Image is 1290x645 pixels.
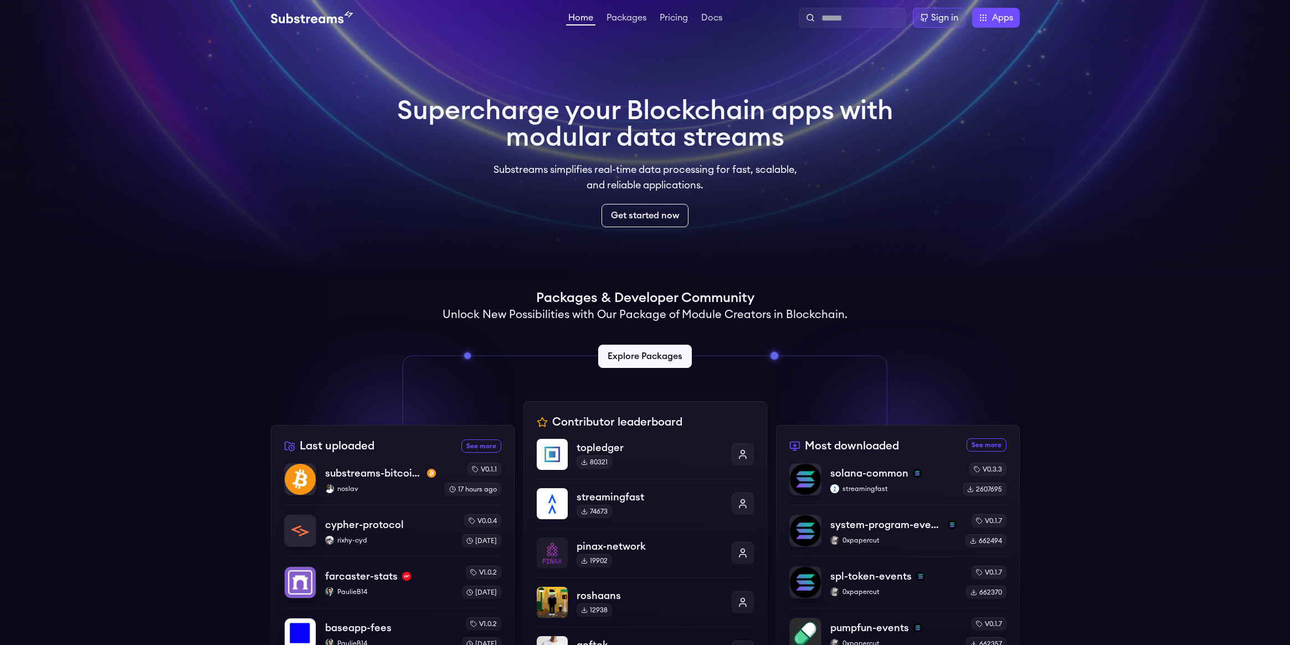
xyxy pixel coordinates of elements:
[537,488,568,519] img: streamingfast
[657,13,690,24] a: Pricing
[402,572,411,581] img: optimism
[577,489,723,505] p: streamingfast
[830,620,909,636] p: pumpfun-events
[443,307,847,322] h2: Unlock New Possibilities with Our Package of Module Creators in Blockchain.
[830,536,839,545] img: 0xpapercut
[325,536,334,545] img: rixhy-cyd
[466,617,501,631] div: v1.0.2
[577,505,612,518] div: 74673
[325,465,423,481] p: substreams-bitcoin-main
[536,289,754,307] h1: Packages & Developer Community
[966,586,1006,599] div: 662370
[577,588,723,603] p: roshaans
[967,438,1006,452] a: See more most downloaded packages
[790,464,821,495] img: solana-common
[325,587,453,596] p: PaulieB14
[963,483,1006,496] div: 2607695
[913,469,922,478] img: solana
[325,484,334,493] img: noslav
[537,439,754,479] a: topledgertopledger80321
[598,345,692,368] a: Explore Packages
[972,566,1006,579] div: v0.1.7
[462,534,501,547] div: [DATE]
[461,439,501,453] a: See more recently uploaded packages
[464,514,501,528] div: v0.0.4
[913,8,965,28] a: Sign in
[445,483,501,496] div: 17 hours ago
[965,534,1006,547] div: 662494
[972,514,1006,528] div: v0.1.7
[830,484,839,493] img: streamingfast
[325,484,436,493] p: noslav
[931,11,958,24] div: Sign in
[537,577,754,627] a: roshaansroshaans12938
[462,586,501,599] div: [DATE]
[830,536,957,545] p: 0xpapercut
[830,484,954,493] p: streamingfast
[790,515,821,546] img: system-program-events
[285,515,316,546] img: cypher-protocol
[789,505,1006,556] a: system-program-eventssystem-program-eventssolana0xpapercut0xpapercutv0.1.7662494
[537,439,568,470] img: topledger
[285,567,316,598] img: farcaster-stats
[537,479,754,528] a: streamingfaststreamingfast74673
[913,623,922,632] img: solana
[325,517,404,533] p: cypher-protocol
[948,520,957,529] img: solana
[486,162,805,193] p: Substreams simplifies real-time data processing for fast, scalable, and reliable applications.
[790,567,821,598] img: spl-token-events
[577,440,723,455] p: topledger
[397,98,893,151] h1: Supercharge your Blockchain apps with modular data streams
[577,455,612,469] div: 80321
[830,465,908,481] p: solana-common
[537,587,568,618] img: roshaans
[916,572,925,581] img: solana
[577,539,723,554] p: pinax-network
[325,587,334,596] img: PaulieB14
[271,11,353,24] img: Substream's logo
[467,463,501,476] div: v0.1.1
[466,566,501,579] div: v1.0.2
[789,463,1006,505] a: solana-commonsolana-commonsolanastreamingfaststreamingfastv0.3.32607695
[830,587,957,596] p: 0xpapercut
[325,569,398,584] p: farcaster-stats
[830,587,839,596] img: 0xpapercut
[577,554,612,567] div: 19902
[325,536,453,545] p: rixhy-cyd
[537,528,754,577] a: pinax-networkpinax-network19902
[830,517,943,533] p: system-program-events
[284,556,501,608] a: farcaster-statsfarcaster-statsoptimismPaulieB14PaulieB14v1.0.2[DATE]
[537,537,568,569] img: pinax-network
[577,603,612,617] div: 12938
[972,617,1006,631] div: v0.1.7
[427,469,436,478] img: btc-mainnet
[285,464,316,495] img: substreams-bitcoin-main
[789,556,1006,608] a: spl-token-eventsspl-token-eventssolana0xpapercut0xpapercutv0.1.7662370
[830,569,912,584] p: spl-token-events
[284,505,501,556] a: cypher-protocolcypher-protocolrixhy-cydrixhy-cydv0.0.4[DATE]
[699,13,724,24] a: Docs
[604,13,649,24] a: Packages
[325,620,392,636] p: baseapp-fees
[969,463,1006,476] div: v0.3.3
[566,13,595,25] a: Home
[992,11,1013,24] span: Apps
[284,463,501,505] a: substreams-bitcoin-mainsubstreams-bitcoin-mainbtc-mainnetnoslavnoslavv0.1.117 hours ago
[602,204,688,227] a: Get started now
